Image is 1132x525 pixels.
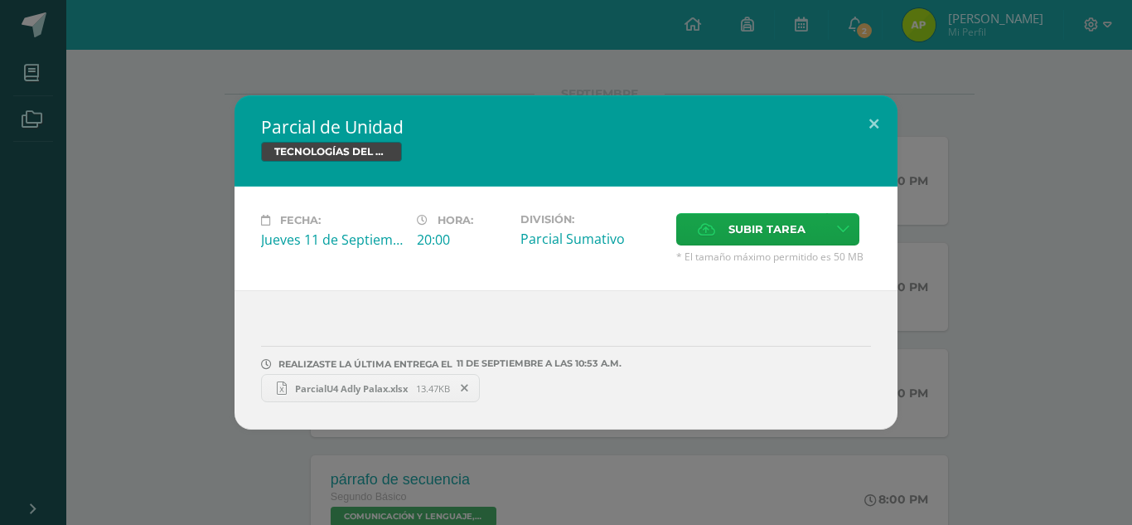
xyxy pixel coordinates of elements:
[520,230,663,248] div: Parcial Sumativo
[451,379,479,397] span: Remover entrega
[280,214,321,226] span: Fecha:
[261,231,404,249] div: Jueves 11 de Septiembre
[676,250,871,264] span: * El tamaño máximo permitido es 50 MB
[438,214,473,226] span: Hora:
[261,374,480,402] a: ParcialU4 Adly Palax.xlsx 13.47KB
[416,382,450,395] span: 13.47KB
[728,214,805,245] span: Subir tarea
[261,115,871,139] h2: Parcial de Unidad
[278,358,452,370] span: REALIZASTE LA ÚLTIMA ENTREGA EL
[520,213,663,226] label: División:
[287,382,416,395] span: ParcialU4 Adly Palax.xlsx
[850,95,897,152] button: Close (Esc)
[261,142,402,162] span: TECNOLOGÍAS DEL APRENDIZAJE Y LA COMUNICACIÓN
[417,231,507,249] div: 20:00
[452,363,622,364] span: 11 DE septiembre A LAS 10:53 A.M.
